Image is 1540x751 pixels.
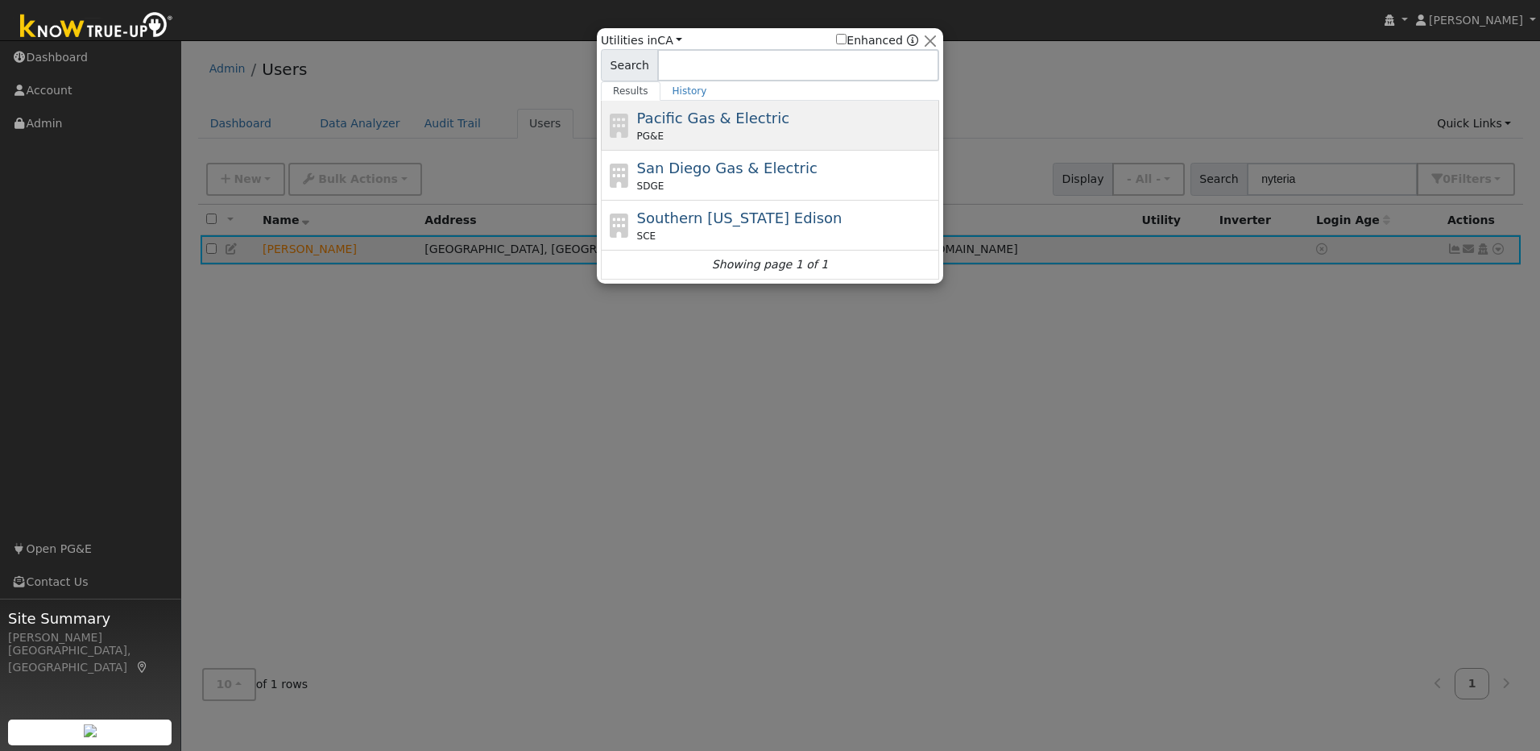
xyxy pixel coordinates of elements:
a: CA [657,34,682,47]
span: Search [601,49,658,81]
a: Enhanced Providers [907,34,918,47]
span: SCE [637,229,656,243]
input: Enhanced [836,34,847,44]
span: Show enhanced providers [836,32,918,49]
div: [PERSON_NAME] [8,629,172,646]
img: Know True-Up [12,9,181,45]
span: Pacific Gas & Electric [637,110,789,127]
img: retrieve [84,724,97,737]
a: History [660,81,719,101]
span: San Diego Gas & Electric [637,160,818,176]
span: Utilities in [601,32,682,49]
span: [PERSON_NAME] [1429,14,1523,27]
label: Enhanced [836,32,903,49]
a: Map [135,661,150,674]
span: Southern [US_STATE] Edison [637,210,842,226]
span: PG&E [637,129,664,143]
i: Showing page 1 of 1 [712,256,828,273]
div: [GEOGRAPHIC_DATA], [GEOGRAPHIC_DATA] [8,642,172,676]
span: SDGE [637,179,664,193]
span: Site Summary [8,608,172,629]
a: Results [601,81,660,101]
